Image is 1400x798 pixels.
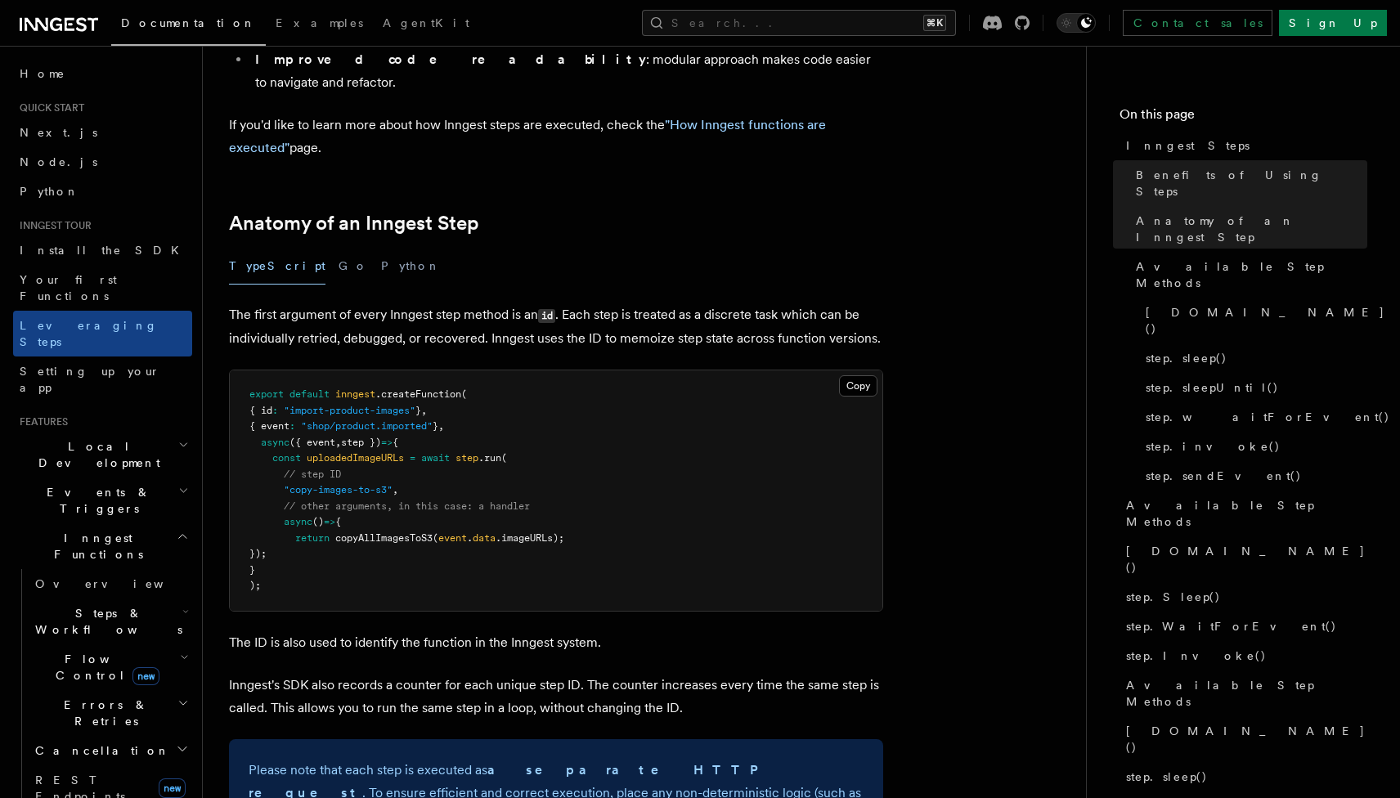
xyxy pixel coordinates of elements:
a: Inngest Steps [1120,131,1367,160]
kbd: ⌘K [923,15,946,31]
a: Python [13,177,192,206]
p: Inngest's SDK also records a counter for each unique step ID. The counter increases every time th... [229,674,883,720]
span: default [289,388,330,400]
a: Anatomy of an Inngest Step [1129,206,1367,252]
span: ( [461,388,467,400]
span: Available Step Methods [1136,258,1367,291]
span: .createFunction [375,388,461,400]
span: Python [20,185,79,198]
span: async [261,437,289,448]
span: Node.js [20,155,97,168]
a: step.Invoke() [1120,641,1367,670]
span: }); [249,548,267,559]
span: Cancellation [29,742,170,759]
span: , [421,405,427,416]
span: } [249,564,255,576]
span: export [249,388,284,400]
a: step.sleep() [1120,762,1367,791]
span: Inngest Functions [13,530,177,563]
p: If you'd like to learn more about how Inngest steps are executed, check the page. [229,114,883,159]
span: { id [249,405,272,416]
a: [DOMAIN_NAME]() [1120,716,1367,762]
span: Available Step Methods [1126,497,1367,530]
span: step.sleepUntil() [1146,379,1279,396]
button: Copy [839,375,877,397]
a: [DOMAIN_NAME]() [1139,298,1367,343]
span: ({ event [289,437,335,448]
span: Leveraging Steps [20,319,158,348]
button: Cancellation [29,736,192,765]
span: Steps & Workflows [29,605,182,638]
a: Setting up your app [13,356,192,402]
button: Steps & Workflows [29,598,192,644]
span: Events & Triggers [13,484,178,517]
span: await [421,452,450,464]
span: data [473,532,496,544]
button: Toggle dark mode [1057,13,1096,33]
span: { [335,516,341,527]
a: step.invoke() [1139,432,1367,461]
span: Features [13,415,68,428]
a: Overview [29,569,192,598]
a: Sign Up [1279,10,1387,36]
span: Documentation [121,16,256,29]
button: Errors & Retries [29,690,192,736]
p: The first argument of every Inngest step method is an . Each step is treated as a discrete task w... [229,303,883,350]
span: event [438,532,467,544]
span: , [335,437,341,448]
span: .imageURLs); [496,532,564,544]
a: Available Step Methods [1129,252,1367,298]
span: , [393,484,398,495]
a: step.sleep() [1139,343,1367,373]
span: Anatomy of an Inngest Step [1136,213,1367,245]
h4: On this page [1120,105,1367,131]
span: "shop/product.imported" [301,420,433,432]
span: Local Development [13,438,178,471]
span: ); [249,580,261,591]
span: Overview [35,577,204,590]
a: Benefits of Using Steps [1129,160,1367,206]
span: copyAllImagesToS3 [335,532,433,544]
span: [DOMAIN_NAME]() [1146,304,1385,337]
span: () [312,516,324,527]
span: [DOMAIN_NAME]() [1126,543,1367,576]
a: Node.js [13,147,192,177]
a: Your first Functions [13,265,192,311]
span: Your first Functions [20,273,117,303]
a: Examples [266,5,373,44]
a: Leveraging Steps [13,311,192,356]
span: : [272,405,278,416]
span: { [393,437,398,448]
span: Home [20,65,65,82]
span: Available Step Methods [1126,677,1367,710]
span: Inngest tour [13,219,92,232]
a: Anatomy of an Inngest Step [229,212,479,235]
span: Inngest Steps [1126,137,1250,154]
span: step.WaitForEvent() [1126,618,1337,634]
span: } [415,405,421,416]
span: Quick start [13,101,84,114]
button: Python [381,248,441,285]
a: Available Step Methods [1120,670,1367,716]
span: step.sleep() [1126,769,1208,785]
code: id [538,309,555,323]
button: Events & Triggers [13,477,192,523]
a: step.sendEvent() [1139,461,1367,491]
a: AgentKit [373,5,479,44]
button: Go [339,248,368,285]
span: Install the SDK [20,244,189,257]
span: "import-product-images" [284,405,415,416]
span: : [289,420,295,432]
span: step.sendEvent() [1146,468,1302,484]
a: Documentation [111,5,266,46]
span: { event [249,420,289,432]
span: async [284,516,312,527]
span: step [455,452,478,464]
span: .run [478,452,501,464]
a: [DOMAIN_NAME]() [1120,536,1367,582]
a: step.sleepUntil() [1139,373,1367,402]
button: Search...⌘K [642,10,956,36]
a: step.waitForEvent() [1139,402,1367,432]
span: const [272,452,301,464]
strong: Improved code readability [255,52,646,67]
